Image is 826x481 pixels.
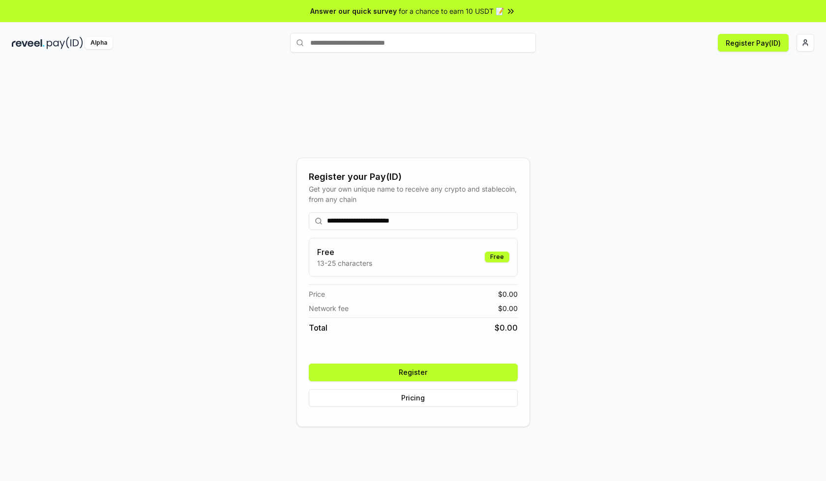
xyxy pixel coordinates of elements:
div: Alpha [85,37,113,49]
img: reveel_dark [12,37,45,49]
span: $ 0.00 [495,322,518,334]
span: Answer our quick survey [310,6,397,16]
span: Network fee [309,303,349,313]
h3: Free [317,246,372,258]
div: Get your own unique name to receive any crypto and stablecoin, from any chain [309,184,518,204]
span: Total [309,322,327,334]
p: 13-25 characters [317,258,372,268]
span: Price [309,289,325,299]
button: Register [309,364,518,381]
span: for a chance to earn 10 USDT 📝 [399,6,504,16]
span: $ 0.00 [498,303,518,313]
button: Register Pay(ID) [718,34,789,52]
div: Register your Pay(ID) [309,170,518,184]
img: pay_id [47,37,83,49]
div: Free [485,252,509,262]
span: $ 0.00 [498,289,518,299]
button: Pricing [309,389,518,407]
